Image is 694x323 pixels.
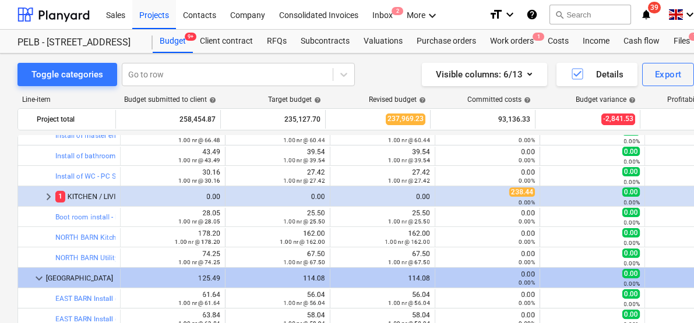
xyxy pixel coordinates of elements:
a: Work orders1 [483,30,541,53]
div: Committed costs [467,95,531,104]
a: Subcontracts [294,30,357,53]
div: Export [655,67,682,82]
div: 93,136.33 [435,110,530,129]
div: 25.50 [335,209,430,225]
small: 1.00 nr @ 60.44 [388,137,430,143]
span: 0.00 [622,147,640,156]
div: 60.44 [230,127,325,144]
a: Cash flow [617,30,667,53]
small: 0.00% [519,199,535,205]
i: format_size [489,8,503,22]
div: 125.49 [125,274,220,282]
span: keyboard_arrow_right [41,190,55,204]
span: 39 [648,2,661,13]
div: Target budget [268,95,321,104]
small: 0.00% [623,240,640,246]
div: 162.00 [335,229,430,246]
span: search [555,10,564,19]
span: 0.00 [622,310,640,319]
div: 56.04 [230,290,325,307]
small: 1.00 nr @ 60.44 [283,137,325,143]
small: 0.00% [519,239,535,245]
button: Toggle categories [17,63,117,86]
small: 1.00 nr @ 27.42 [388,178,430,184]
small: 1.00 nr @ 67.50 [388,259,430,265]
a: NORTH BARN Kitchen - Client supply [55,233,170,242]
a: Costs [541,30,576,53]
small: 1.00 nr @ 39.54 [283,157,325,164]
small: 1.00 nr @ 25.50 [388,218,430,225]
div: 0.00 [440,270,535,286]
small: 1.00 nr @ 43.49 [178,157,220,164]
small: 0.00% [519,259,535,265]
span: help [312,97,321,104]
span: 0.00 [622,249,640,258]
i: keyboard_arrow_down [425,9,439,23]
small: 0.00% [519,279,535,286]
div: 27.42 [335,168,430,184]
div: 0.00 [125,193,220,201]
div: Chat Widget [636,267,694,323]
span: 0.00 [622,269,640,278]
i: Knowledge base [526,8,538,22]
span: 0.00 [622,228,640,237]
span: 238.44 [509,187,535,197]
span: help [207,97,216,104]
small: 1.00 nr @ 56.04 [388,300,430,306]
small: 0.00% [519,178,535,184]
i: keyboard_arrow_down [503,8,517,22]
button: Visible columns:6/13 [422,63,547,86]
a: Valuations [357,30,410,53]
div: Project total [37,110,111,129]
div: 39.54 [335,148,430,164]
div: 74.25 [125,250,220,266]
div: 56.04 [335,290,430,307]
div: 0.00 [440,168,535,184]
div: Line-item [17,95,117,104]
a: Install of bathroom - PC Sum [55,152,147,160]
div: 66.48 [125,127,220,144]
small: 1.00 nr @ 162.00 [385,239,430,245]
small: 1.00 nr @ 30.16 [178,178,220,184]
a: Install of master ensuite - PC [PERSON_NAME] [55,132,200,140]
small: 0.00% [623,219,640,226]
a: Income [576,30,617,53]
small: 0.00% [623,260,640,267]
div: 0.00 [440,148,535,164]
span: -2,841.53 [601,113,635,125]
small: 1.00 nr @ 74.25 [178,259,220,265]
span: 9+ [185,33,196,41]
span: 1 [55,191,65,202]
a: NORTH BARN Utility - Client supply [55,254,164,262]
div: KITCHEN / LIVING & DINING Kitchen / Living & dining - Install only [55,187,115,206]
small: 1.00 nr @ 25.50 [283,218,325,225]
button: Search [549,5,631,24]
div: 27.42 [230,168,325,184]
span: 0.00 [622,289,640,299]
small: 0.00% [623,281,640,287]
a: EAST BARN Install of bathroom - PC [PERSON_NAME] [55,315,224,323]
small: 0.00% [623,138,640,144]
small: 0.00% [623,158,640,165]
small: 1.00 nr @ 162.00 [280,239,325,245]
span: 0.00 [622,167,640,176]
div: Details [570,67,623,82]
div: 61.64 [125,290,220,307]
small: 1.00 nr @ 56.04 [283,300,325,306]
div: PELB - [STREET_ADDRESS] [17,37,139,49]
div: Budget variance [576,95,636,104]
div: Revised budget [369,95,426,104]
div: 0.00 [335,193,430,201]
a: RFQs [260,30,294,53]
small: 0.00% [519,300,535,306]
a: Client contract [193,30,260,53]
div: 67.50 [335,250,430,266]
small: 0.00% [519,157,535,164]
div: Work orders [483,30,541,53]
small: 1.00 nr @ 66.48 [178,137,220,143]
